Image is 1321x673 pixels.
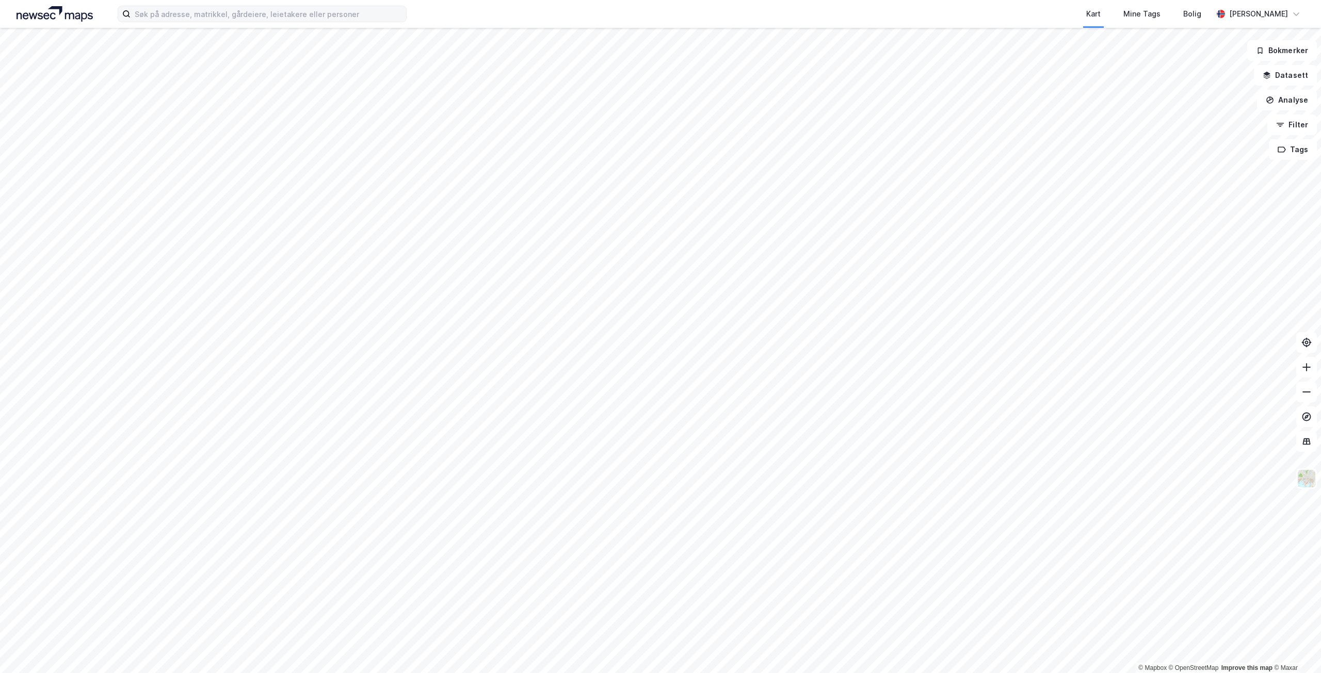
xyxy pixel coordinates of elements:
[1123,8,1161,20] div: Mine Tags
[1269,623,1321,673] div: Kontrollprogram for chat
[1229,8,1288,20] div: [PERSON_NAME]
[1183,8,1201,20] div: Bolig
[17,6,93,22] img: logo.a4113a55bc3d86da70a041830d287a7e.svg
[1269,623,1321,673] iframe: Chat Widget
[131,6,406,22] input: Søk på adresse, matrikkel, gårdeiere, leietakere eller personer
[1086,8,1101,20] div: Kart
